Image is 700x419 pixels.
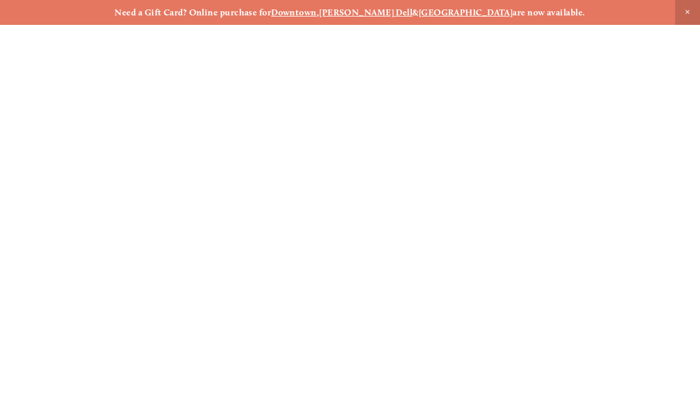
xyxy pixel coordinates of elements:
[419,7,513,18] a: [GEOGRAPHIC_DATA]
[319,7,412,18] a: [PERSON_NAME] Dell
[412,7,418,18] strong: &
[317,7,319,18] strong: ,
[513,7,585,18] strong: are now available.
[271,7,317,18] a: Downtown
[114,7,271,18] strong: Need a Gift Card? Online purchase for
